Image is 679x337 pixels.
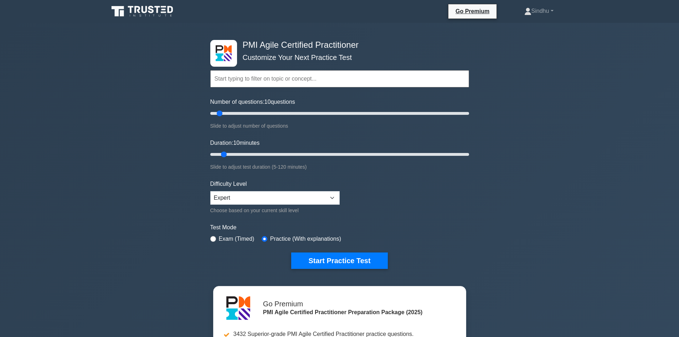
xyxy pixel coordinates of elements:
label: Difficulty Level [210,180,247,188]
span: 10 [233,140,240,146]
button: Start Practice Test [291,252,387,269]
label: Duration: minutes [210,139,260,147]
h4: PMI Agile Certified Practitioner [240,40,434,50]
div: Slide to adjust number of questions [210,122,469,130]
div: Slide to adjust test duration (5-120 minutes) [210,163,469,171]
span: 10 [264,99,271,105]
label: Test Mode [210,223,469,232]
input: Start typing to filter on topic or concept... [210,70,469,87]
label: Number of questions: questions [210,98,295,106]
a: Sindhu [507,4,571,18]
a: Go Premium [451,7,494,16]
div: Choose based on your current skill level [210,206,340,215]
label: Practice (With explanations) [270,235,341,243]
label: Exam (Timed) [219,235,254,243]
